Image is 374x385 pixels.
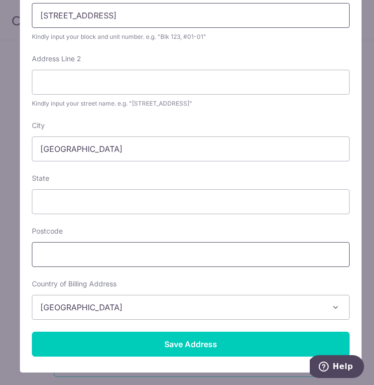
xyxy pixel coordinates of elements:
[32,99,350,109] div: Kindly input your street name. e.g. "[STREET_ADDRESS]"
[32,54,81,64] label: Address Line 2
[32,32,350,42] div: Kindly input your block and unit number. e.g. "Blk 123, #01-01"
[32,279,117,289] label: Country of Billing Address
[32,295,350,320] span: Singapore
[310,355,364,380] iframe: Opens a widget where you can find more information
[32,295,349,319] span: Singapore
[32,121,45,130] label: City
[32,173,49,183] label: State
[32,226,63,236] label: Postcode
[32,332,350,357] input: Save Address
